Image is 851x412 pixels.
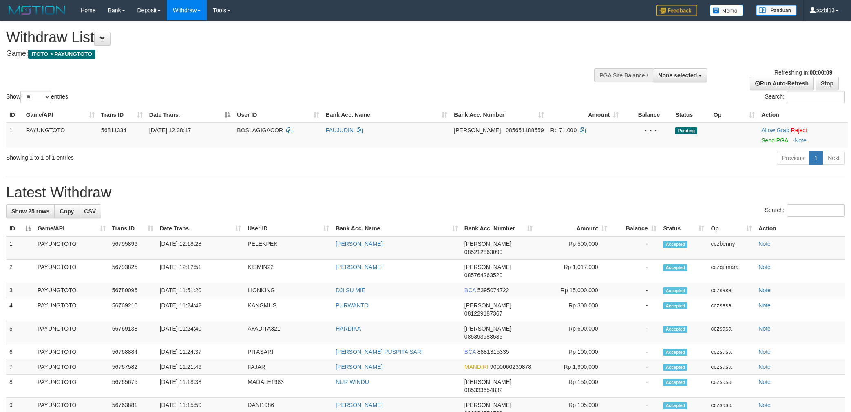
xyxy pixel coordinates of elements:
span: Accepted [663,241,687,248]
td: PELEKPEK [244,236,332,260]
span: Copy 9000060230878 to clipboard [490,364,531,370]
div: Showing 1 to 1 of 1 entries [6,150,349,162]
span: [PERSON_NAME] [464,325,511,332]
a: Note [758,364,771,370]
th: Bank Acc. Number: activate to sort column ascending [461,221,536,236]
td: 1 [6,123,23,148]
div: - - - [625,126,669,134]
th: Game/API: activate to sort column ascending [34,221,109,236]
span: Accepted [663,326,687,333]
td: 56769138 [109,321,157,344]
td: 1 [6,236,34,260]
th: Bank Acc. Name: activate to sort column ascending [332,221,461,236]
td: 4 [6,298,34,321]
span: Accepted [663,379,687,386]
td: PITASARI [244,344,332,359]
a: Allow Grab [761,127,789,134]
td: PAYUNGTOTO [34,298,109,321]
img: Button%20Memo.svg [710,5,744,16]
strong: 00:00:09 [809,69,832,76]
h4: Game: [6,50,559,58]
td: 6 [6,344,34,359]
a: Show 25 rows [6,204,55,218]
td: PAYUNGTOTO [34,375,109,398]
span: CSV [84,208,96,215]
th: Op: activate to sort column ascending [707,221,755,236]
a: [PERSON_NAME] [336,264,382,270]
th: Bank Acc. Name: activate to sort column ascending [323,107,451,123]
th: Balance [622,107,672,123]
span: Copy 085393988535 to clipboard [464,333,502,340]
td: Rp 600,000 [536,321,610,344]
div: PGA Site Balance / [594,68,653,82]
span: Copy 8881315335 to clipboard [477,348,509,355]
a: Note [758,264,771,270]
th: Status [672,107,710,123]
td: - [610,375,660,398]
td: cczsasa [707,298,755,321]
span: Copy 085651188559 to clipboard [506,127,544,134]
th: User ID: activate to sort column ascending [244,221,332,236]
a: HARDIKA [336,325,361,332]
a: CSV [79,204,101,218]
span: Rp 71.000 [550,127,577,134]
th: Action [755,221,845,236]
span: BCA [464,287,476,294]
a: Send PGA [761,137,788,144]
th: Date Trans.: activate to sort column descending [146,107,234,123]
td: - [610,236,660,260]
img: MOTION_logo.png [6,4,68,16]
a: Note [758,241,771,247]
td: Rp 1,900,000 [536,359,610,375]
td: [DATE] 12:12:51 [157,260,245,283]
td: 56769210 [109,298,157,321]
a: Note [758,402,771,408]
a: [PERSON_NAME] [336,241,382,247]
td: PAYUNGTOTO [34,359,109,375]
td: 56780096 [109,283,157,298]
a: Note [758,348,771,355]
th: Amount: activate to sort column ascending [547,107,622,123]
h1: Withdraw List [6,29,559,46]
td: cczsasa [707,283,755,298]
th: Date Trans.: activate to sort column ascending [157,221,245,236]
span: Accepted [663,349,687,356]
td: cczbenny [707,236,755,260]
a: DJI SU MIE [336,287,365,294]
td: cczsasa [707,344,755,359]
span: [PERSON_NAME] [464,302,511,309]
a: 1 [809,151,823,165]
span: Copy [60,208,74,215]
td: Rp 300,000 [536,298,610,321]
td: cczsasa [707,375,755,398]
span: Accepted [663,402,687,409]
td: Rp 15,000,000 [536,283,610,298]
td: - [610,260,660,283]
td: 5 [6,321,34,344]
th: Amount: activate to sort column ascending [536,221,610,236]
span: [PERSON_NAME] [464,379,511,385]
td: · [758,123,848,148]
td: KISMIN22 [244,260,332,283]
span: Pending [675,127,697,134]
a: [PERSON_NAME] [336,402,382,408]
td: cczsasa [707,359,755,375]
a: Note [758,287,771,294]
td: cczsasa [707,321,755,344]
th: Op: activate to sort column ascending [710,107,758,123]
span: BOSLAGIGACOR [237,127,283,134]
a: Next [822,151,845,165]
td: [DATE] 11:24:40 [157,321,245,344]
td: PAYUNGTOTO [34,321,109,344]
th: Game/API: activate to sort column ascending [23,107,98,123]
span: Copy 085764263520 to clipboard [464,272,502,278]
td: 56795896 [109,236,157,260]
td: - [610,344,660,359]
th: ID [6,107,23,123]
th: Trans ID: activate to sort column ascending [98,107,146,123]
a: Copy [54,204,79,218]
td: 56767582 [109,359,157,375]
a: Stop [816,77,839,90]
span: Copy 085212863090 to clipboard [464,249,502,255]
span: BCA [464,348,476,355]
